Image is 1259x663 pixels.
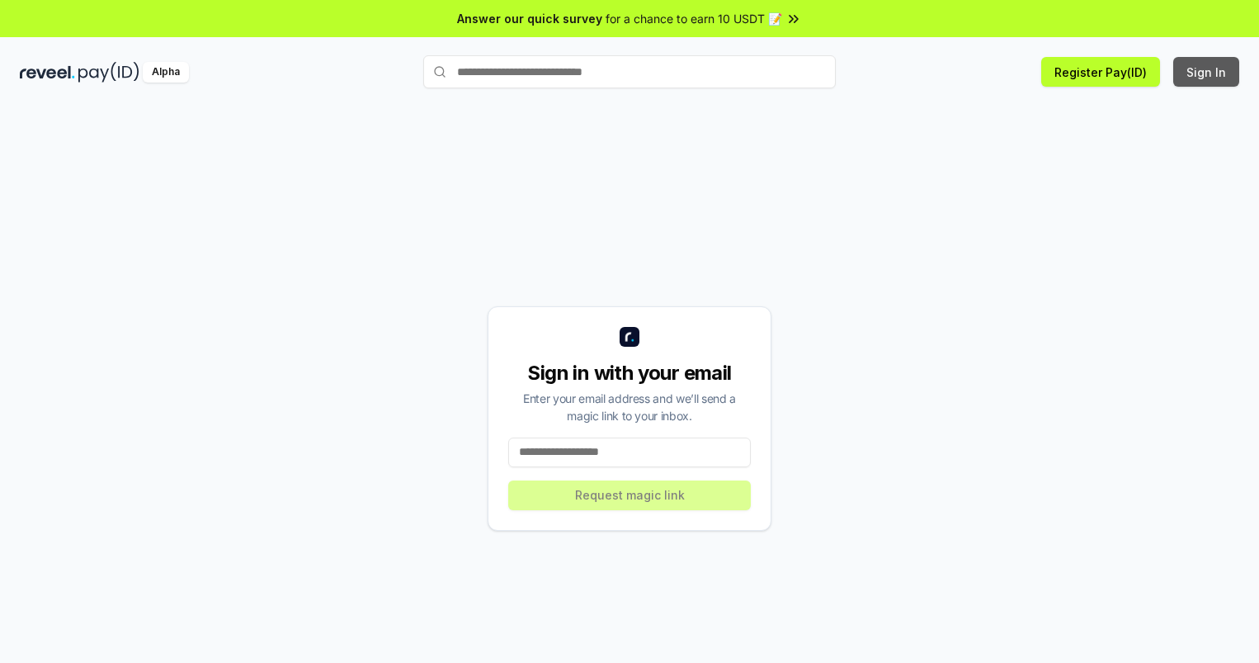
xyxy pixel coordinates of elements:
[143,62,189,83] div: Alpha
[508,360,751,386] div: Sign in with your email
[1041,57,1160,87] button: Register Pay(ID)
[78,62,139,83] img: pay_id
[457,10,602,27] span: Answer our quick survey
[1173,57,1239,87] button: Sign In
[606,10,782,27] span: for a chance to earn 10 USDT 📝
[620,327,639,347] img: logo_small
[508,390,751,424] div: Enter your email address and we’ll send a magic link to your inbox.
[20,62,75,83] img: reveel_dark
